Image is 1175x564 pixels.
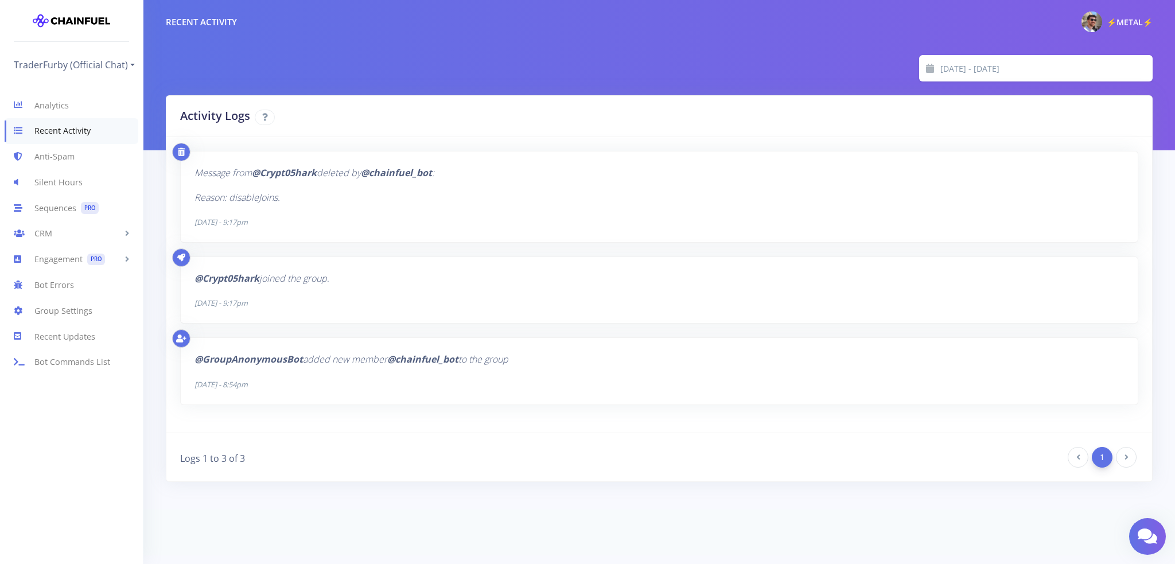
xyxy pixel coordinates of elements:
[87,254,105,266] span: PRO
[194,271,1124,286] p: .
[194,379,248,390] i: [DATE] - 8:54pm
[1081,11,1102,32] img: @METALFORBREAKFAST Photo
[1072,9,1153,34] a: @METALFORBREAKFAST Photo ⚡METAL⚡
[180,107,651,125] h2: Activity Logs
[1092,447,1112,468] a: 1
[5,118,138,144] a: Recent Activity
[194,166,434,179] i: Message from deleted by :
[387,353,458,365] strong: @chainfuel_bot
[1107,17,1153,28] span: ⚡METAL⚡
[194,272,259,285] b: @Crypt05hark
[361,166,432,179] b: @chainfuel_bot
[194,298,248,308] i: [DATE] - 9:17pm
[166,15,237,29] div: Recent Activity
[172,447,659,468] div: Logs 1 to 3 of 3
[194,353,508,365] i: added new member to the group
[252,166,317,179] b: @Crypt05hark
[81,202,99,214] span: PRO
[194,191,280,204] i: Reason: disableJoins.
[194,353,303,365] b: @GroupAnonymousBot
[194,217,248,227] i: [DATE] - 9:17pm
[194,272,327,285] i: joined the group
[33,9,110,32] img: chainfuel-logo
[14,56,135,74] a: TraderFurby (Official Chat)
